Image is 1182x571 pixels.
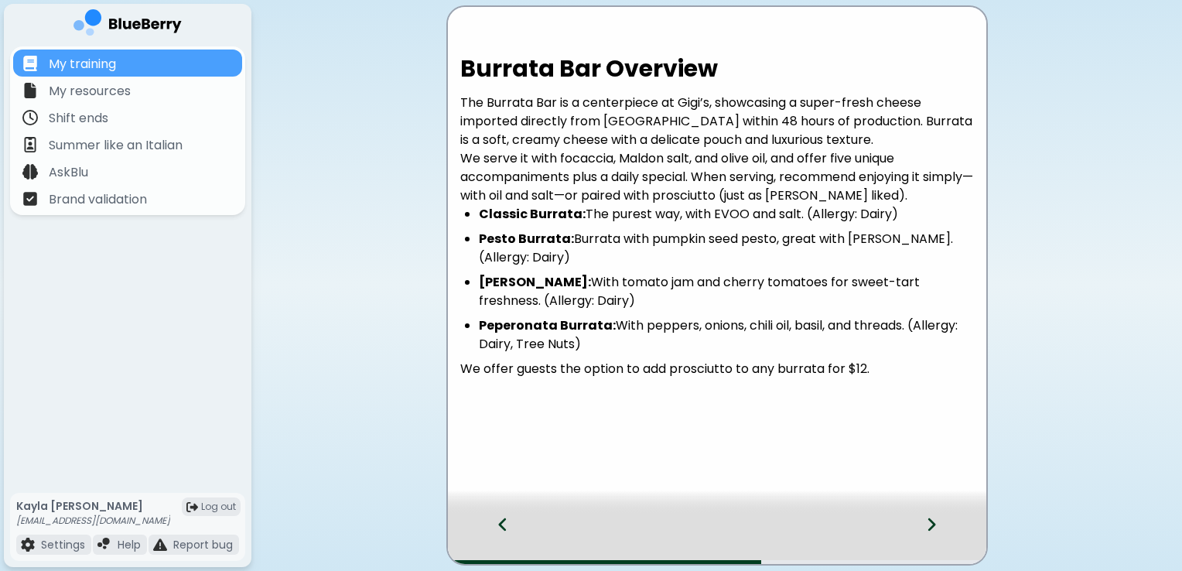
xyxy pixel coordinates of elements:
p: Help [118,538,141,552]
img: file icon [21,538,35,552]
img: file icon [22,164,38,180]
img: file icon [97,538,111,552]
li: The purest way, with EVOO and salt. (Allergy: Dairy) [479,205,974,224]
li: With peppers, onions, chili oil, basil, and threads. (Allergy: Dairy, Tree Nuts) [479,316,974,354]
img: file icon [22,83,38,98]
p: Settings [41,538,85,552]
strong: [PERSON_NAME]: [479,273,591,291]
strong: Pesto Burrata: [479,230,574,248]
p: Report bug [173,538,233,552]
strong: Peperonata Burrata: [479,316,616,334]
img: file icon [22,110,38,125]
li: Burrata with pumpkin seed pesto, great with [PERSON_NAME]. (Allergy: Dairy) [479,230,974,267]
p: Brand validation [49,190,147,209]
p: AskBlu [49,163,88,182]
p: My training [49,55,116,74]
p: [EMAIL_ADDRESS][DOMAIN_NAME] [16,515,170,527]
p: Summer like an Italian [49,136,183,155]
strong: Classic Burrata: [479,205,586,223]
img: logout [186,501,198,513]
span: Log out [201,501,236,513]
p: The Burrata Bar is a centerpiece at Gigi’s, showcasing a super-fresh cheese imported directly fro... [460,94,974,205]
p: We offer guests the option to add prosciutto to any burrata for $12. [460,360,974,378]
img: file icon [22,56,38,71]
li: With tomato jam and cherry tomatoes for sweet-tart freshness. (Allergy: Dairy) [479,273,974,310]
p: Shift ends [49,109,108,128]
p: My resources [49,82,131,101]
img: file icon [153,538,167,552]
h2: Burrata Bar Overview [460,55,974,83]
img: company logo [73,9,182,41]
img: file icon [22,191,38,207]
p: Kayla [PERSON_NAME] [16,499,170,513]
img: file icon [22,137,38,152]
